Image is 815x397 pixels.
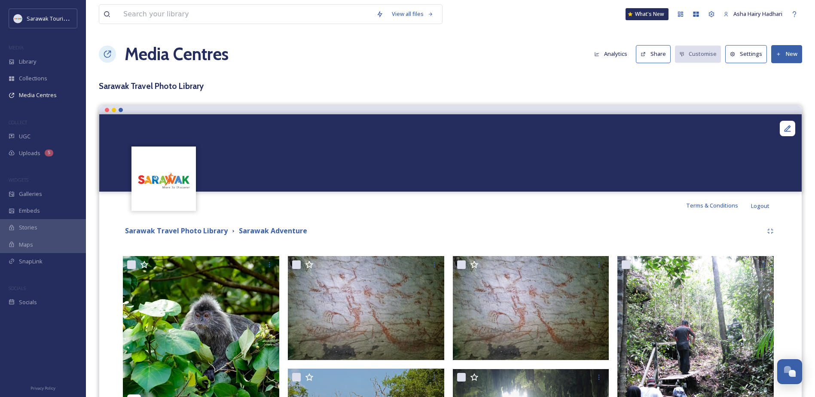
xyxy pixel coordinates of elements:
strong: Sarawak Adventure [239,226,307,235]
img: new%20smtd%20transparent%202%20copy%404x.png [133,147,195,210]
a: Asha Hairy Hadhari [719,6,787,22]
span: WIDGETS [9,177,28,183]
span: Terms & Conditions [686,202,738,209]
a: View all files [388,6,438,22]
span: Privacy Policy [31,385,55,391]
button: New [771,45,802,63]
strong: Sarawak Travel Photo Library [125,226,228,235]
a: Media Centres [125,41,229,67]
h3: Sarawak Travel Photo Library [99,80,802,92]
span: Asha Hairy Hadhari [733,10,782,18]
a: Analytics [590,46,636,62]
button: Customise [675,46,721,62]
span: Uploads [19,149,40,157]
img: ASH03731-2_1750818891.jpg [288,256,444,360]
span: Socials [19,298,37,306]
span: Galleries [19,190,42,198]
span: Library [19,58,36,66]
img: Ancient Cave Painting.jpg [453,256,609,360]
img: new%20smtd%20transparent%202%20copy%404x.png [14,14,22,23]
button: Settings [725,45,767,63]
div: 5 [45,150,53,156]
a: Customise [675,46,726,62]
video: Copy of Gateway to Borneo(with audio) 10s_3.mp4 [99,114,802,192]
span: Sarawak Tourism Board [27,14,88,22]
span: SOCIALS [9,285,26,291]
span: SnapLink [19,257,43,266]
span: Logout [751,202,769,210]
span: Collections [19,74,47,82]
span: COLLECT [9,119,27,125]
span: MEDIA [9,44,24,51]
input: Search your library [119,5,372,24]
span: UGC [19,132,31,140]
button: Share [636,45,671,63]
button: Open Chat [777,359,802,384]
a: What's New [626,8,668,20]
button: Analytics [590,46,632,62]
a: Settings [725,45,771,63]
a: Terms & Conditions [686,200,751,211]
a: Privacy Policy [31,382,55,393]
span: Embeds [19,207,40,215]
span: Maps [19,241,33,249]
span: Stories [19,223,37,232]
span: Media Centres [19,91,57,99]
